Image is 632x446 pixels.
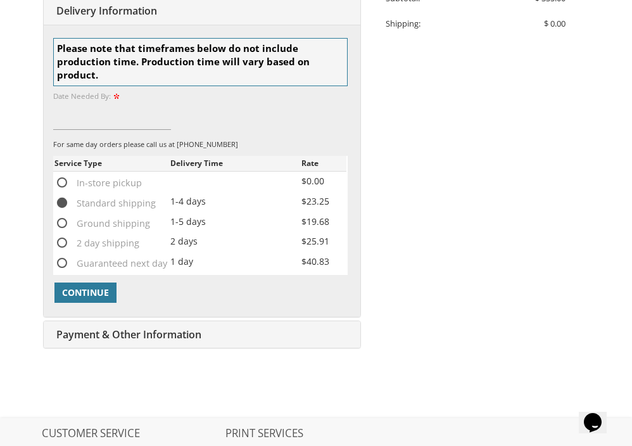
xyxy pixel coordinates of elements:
[301,157,345,169] div: Rate
[301,255,345,269] div: $40.83
[53,91,122,102] label: Date Needed By:
[54,175,142,191] span: In-store pickup
[113,94,119,99] img: pc_icon_required.gif
[170,215,301,229] div: 1-5 days
[170,255,301,269] div: 1 day
[54,195,156,211] span: Standard shipping
[170,157,301,169] div: Delivery Time
[386,18,420,29] span: Shipping:
[54,283,117,303] button: Continue
[53,139,348,150] div: For same day orders please call us at [PHONE_NUMBER]
[170,194,301,208] div: 1-4 days
[54,215,150,231] span: Ground shipping
[225,428,407,440] h2: PRINT SERVICES
[54,255,167,271] span: Guaranteed next day
[301,194,345,208] div: $23.25
[301,234,345,248] div: $25.91
[42,428,224,440] h2: CUSTOMER SERVICE
[579,395,619,433] iframe: chat widget
[170,234,301,248] div: 2 days
[54,235,139,251] span: 2 day shipping
[544,18,566,29] span: $ 0.00
[301,174,345,188] div: $0.00
[62,286,109,299] span: Continue
[53,38,348,86] div: Please note that timeframes below do not include production time. Production time will vary based...
[301,215,345,229] div: $19.68
[54,157,170,169] div: Service Type
[53,4,157,18] span: Delivery Information
[53,328,201,341] span: Payment & Other Information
